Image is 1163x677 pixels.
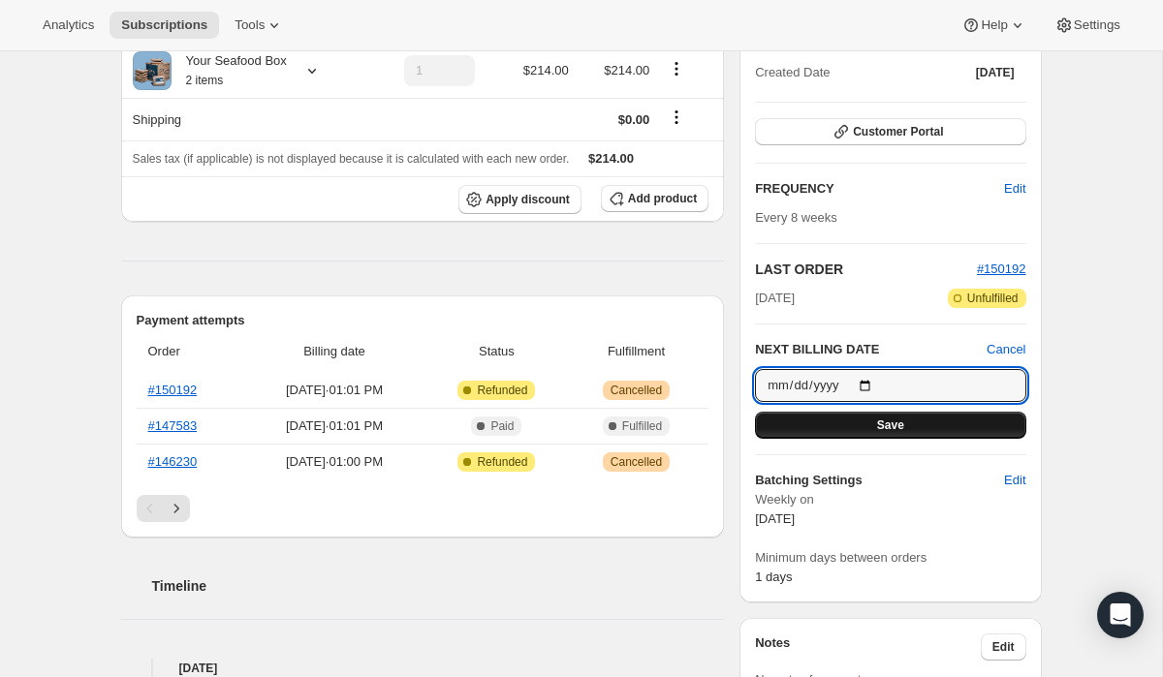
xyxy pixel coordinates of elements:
span: [DATE] · 01:00 PM [251,452,418,472]
h6: Batching Settings [755,471,1004,490]
span: Help [981,17,1007,33]
span: Edit [1004,471,1025,490]
span: 1 days [755,569,792,584]
button: Save [755,412,1025,439]
button: Settings [1043,12,1132,39]
span: Save [877,417,904,433]
span: $214.00 [523,63,569,77]
span: Settings [1074,17,1120,33]
button: Next [163,495,190,522]
span: Billing date [251,342,418,361]
a: #150192 [148,383,198,397]
button: Help [950,12,1038,39]
span: Apply discount [486,192,570,207]
h2: NEXT BILLING DATE [755,340,987,359]
div: Your Seafood Box [172,51,287,90]
button: Subscriptions [110,12,219,39]
small: 2 items [186,74,224,87]
span: Fulfillment [576,342,697,361]
a: #146230 [148,454,198,469]
h2: LAST ORDER [755,260,977,279]
span: Weekly on [755,490,1025,509]
button: [DATE] [964,59,1026,86]
span: $214.00 [588,151,634,166]
h2: FREQUENCY [755,179,1004,199]
nav: Pagination [137,495,709,522]
h2: Payment attempts [137,311,709,330]
img: product img [133,51,172,90]
span: Fulfilled [622,418,662,434]
span: [DATE] [755,289,795,308]
span: Refunded [477,383,527,398]
button: Customer Portal [755,118,1025,145]
span: Cancelled [611,383,662,398]
span: Tools [235,17,265,33]
h3: Notes [755,633,981,661]
button: Product actions [661,58,692,79]
span: Created Date [755,63,830,82]
span: [DATE] · 01:01 PM [251,416,418,436]
span: Cancelled [611,454,662,470]
button: Add product [601,185,708,212]
span: Subscriptions [121,17,207,33]
span: $214.00 [604,63,649,77]
span: Unfulfilled [967,291,1019,306]
span: Edit [1004,179,1025,199]
span: Every 8 weeks [755,210,837,225]
span: $0.00 [618,112,650,127]
a: #150192 [977,262,1026,276]
span: Paid [490,418,514,434]
span: Sales tax (if applicable) is not displayed because it is calculated with each new order. [133,152,570,166]
span: [DATE] · 01:01 PM [251,381,418,400]
span: [DATE] [976,65,1015,80]
th: Order [137,330,246,373]
button: Cancel [987,340,1025,359]
button: Apply discount [458,185,581,214]
span: Customer Portal [853,124,943,139]
span: [DATE] [755,511,795,526]
button: Analytics [31,12,106,39]
span: Status [429,342,564,361]
span: Minimum days between orders [755,548,1025,568]
span: Add product [628,191,697,206]
button: Tools [223,12,296,39]
th: Shipping [121,98,364,140]
h2: Timeline [152,576,725,596]
div: Open Intercom Messenger [1097,592,1144,638]
span: Refunded [477,454,527,470]
button: Edit [992,173,1037,204]
a: #147583 [148,418,198,433]
button: Shipping actions [661,107,692,128]
button: #150192 [977,260,1026,279]
button: Edit [981,633,1026,661]
span: Analytics [43,17,94,33]
button: Edit [992,465,1037,496]
span: Edit [992,639,1015,655]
